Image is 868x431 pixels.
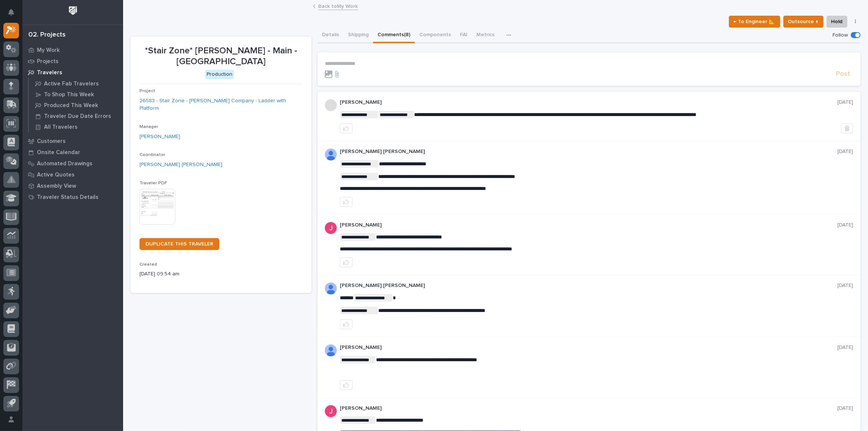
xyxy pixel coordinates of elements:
span: DUPLICATE THIS TRAVELER [145,241,213,247]
button: Shipping [344,28,373,43]
p: [PERSON_NAME] [340,405,837,412]
p: [PERSON_NAME] [340,344,837,351]
p: Traveler Due Date Errors [44,113,111,120]
p: My Work [37,47,60,54]
button: like this post [340,257,352,267]
a: Back toMy Work [319,1,358,10]
button: like this post [340,319,352,329]
button: Outsource ↑ [783,16,824,28]
button: like this post [340,197,352,207]
button: FAI [455,28,472,43]
button: Delete post [841,124,853,133]
span: Coordinator [140,153,165,157]
div: 02. Projects [28,31,66,39]
p: [DATE] [837,282,853,289]
button: Components [415,28,455,43]
a: My Work [22,44,123,56]
button: Post [833,70,853,78]
p: Onsite Calendar [37,149,80,156]
a: [PERSON_NAME] [140,133,180,141]
a: Automated Drawings [22,158,123,169]
a: Traveler Status Details [22,191,123,203]
p: Assembly View [37,183,76,190]
p: [DATE] 09:54 am [140,270,303,278]
p: [DATE] [837,405,853,412]
button: Hold [827,16,847,28]
span: Traveler PDF [140,181,167,185]
p: [PERSON_NAME] [PERSON_NAME] [340,282,837,289]
span: Outsource ↑ [788,17,819,26]
a: Active Fab Travelers [29,78,123,89]
span: Project [140,89,155,93]
a: Traveler Due Date Errors [29,111,123,121]
p: Customers [37,138,66,145]
p: Follow [833,32,848,38]
img: AD_cMMRcK_lR-hunIWE1GUPcUjzJ19X9Uk7D-9skk6qMORDJB_ZroAFOMmnE07bDdh4EHUMJPuIZ72TfOWJm2e1TqCAEecOOP... [325,149,337,160]
p: All Travelers [44,124,78,131]
img: AD_cMMRcK_lR-hunIWE1GUPcUjzJ19X9Uk7D-9skk6qMORDJB_ZroAFOMmnE07bDdh4EHUMJPuIZ72TfOWJm2e1TqCAEecOOP... [325,282,337,294]
p: *Stair Zone* [PERSON_NAME] - Main - [GEOGRAPHIC_DATA] [140,46,303,67]
span: Hold [831,17,843,26]
div: Notifications [9,9,19,21]
button: like this post [340,380,352,390]
button: Details [317,28,344,43]
a: Active Quotes [22,169,123,180]
a: Onsite Calendar [22,147,123,158]
a: DUPLICATE THIS TRAVELER [140,238,219,250]
img: Workspace Logo [66,4,80,18]
img: AOh14GhUnP333BqRmXh-vZ-TpYZQaFVsuOFmGre8SRZf2A=s96-c [325,344,337,356]
p: [PERSON_NAME] [340,222,837,228]
button: ← To Engineer 📐 [729,16,780,28]
p: [DATE] [837,149,853,155]
p: Traveler Status Details [37,194,98,201]
p: [DATE] [837,344,853,351]
button: Metrics [472,28,499,43]
p: Active Fab Travelers [44,81,99,87]
a: Travelers [22,67,123,78]
p: [DATE] [837,222,853,228]
span: Created [140,262,157,267]
p: Active Quotes [37,172,75,178]
div: Production [205,70,234,79]
p: Projects [37,58,59,65]
a: All Travelers [29,122,123,132]
a: Produced This Week [29,100,123,110]
button: Notifications [3,4,19,20]
p: To Shop This Week [44,91,94,98]
a: 26583 - Stair Zone - [PERSON_NAME] Company - Ladder with Platform [140,97,303,113]
a: [PERSON_NAME] [PERSON_NAME] [140,161,222,169]
a: Projects [22,56,123,67]
img: ACg8ocI-SXp0KwvcdjE4ZoRMyLsZRSgZqnEZt9q_hAaElEsh-D-asw=s96-c [325,405,337,417]
button: Comments (8) [373,28,415,43]
span: Manager [140,125,158,129]
a: Customers [22,135,123,147]
p: Produced This Week [44,102,98,109]
button: like this post [340,124,352,133]
p: Travelers [37,69,62,76]
span: ← To Engineer 📐 [734,17,775,26]
p: [DATE] [837,99,853,106]
a: Assembly View [22,180,123,191]
p: [PERSON_NAME] [340,99,837,106]
a: To Shop This Week [29,89,123,100]
span: Post [836,70,850,78]
p: Automated Drawings [37,160,93,167]
p: [PERSON_NAME] [PERSON_NAME] [340,149,837,155]
img: ACg8ocI-SXp0KwvcdjE4ZoRMyLsZRSgZqnEZt9q_hAaElEsh-D-asw=s96-c [325,222,337,234]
